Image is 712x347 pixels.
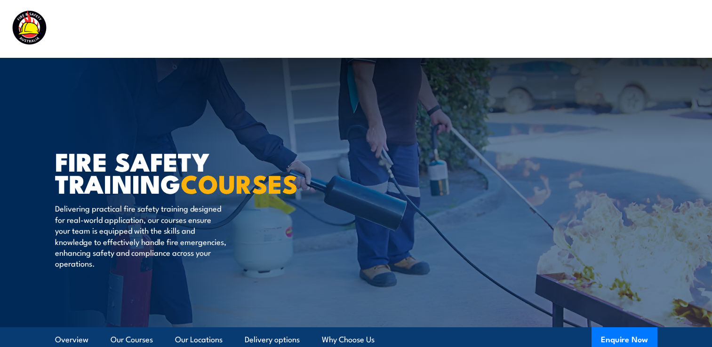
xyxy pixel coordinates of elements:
[251,16,314,41] a: Course Calendar
[181,163,298,202] strong: COURSES
[638,16,668,41] a: Contact
[467,16,502,41] a: About Us
[55,203,227,268] p: Delivering practical fire safety training designed for real-world application, our courses ensure...
[55,150,288,194] h1: FIRE SAFETY TRAINING
[201,16,231,41] a: Courses
[335,16,447,41] a: Emergency Response Services
[523,16,544,41] a: News
[564,16,617,41] a: Learner Portal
